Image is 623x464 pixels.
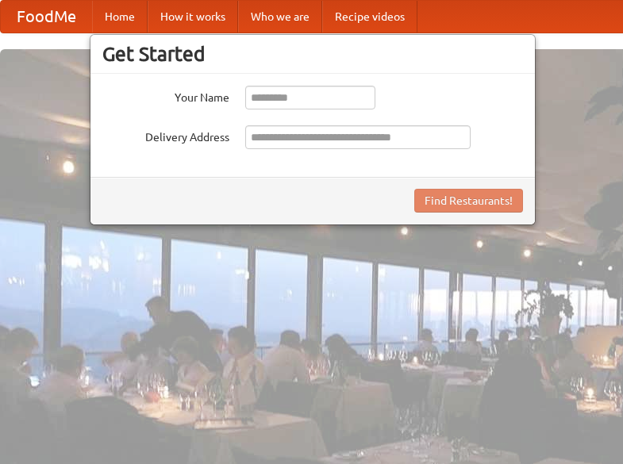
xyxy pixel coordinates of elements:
[322,1,417,33] a: Recipe videos
[92,1,148,33] a: Home
[1,1,92,33] a: FoodMe
[102,42,523,66] h3: Get Started
[238,1,322,33] a: Who we are
[102,86,229,105] label: Your Name
[102,125,229,145] label: Delivery Address
[414,189,523,213] button: Find Restaurants!
[148,1,238,33] a: How it works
